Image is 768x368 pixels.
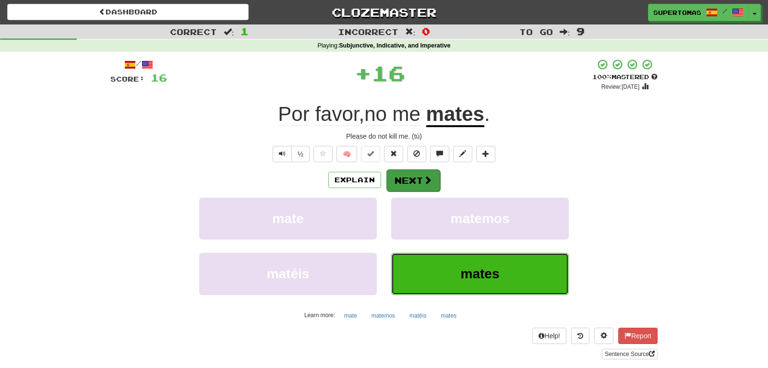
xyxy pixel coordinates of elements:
[278,103,309,126] span: Por
[328,172,381,188] button: Explain
[278,103,426,126] span: ,
[338,27,398,36] span: Incorrect
[240,25,249,37] span: 1
[313,146,333,162] button: Favorite sentence (alt+f)
[315,103,359,126] span: favor
[110,75,145,83] span: Score:
[291,146,310,162] button: ½
[405,28,416,36] span: :
[618,328,658,344] button: Report
[592,73,658,82] div: Mastered
[435,309,462,323] button: mates
[602,349,658,359] a: Sentence Source
[560,28,570,36] span: :
[110,131,658,141] div: Please do not kill me. (tú)
[151,71,167,83] span: 16
[426,103,484,127] u: mates
[430,146,449,162] button: Discuss sentence (alt+u)
[267,266,310,281] span: matéis
[722,8,727,14] span: /
[372,61,405,85] span: 16
[391,198,569,239] button: matemos
[304,312,335,319] small: Learn more:
[110,59,167,71] div: /
[170,27,217,36] span: Correct
[224,28,234,36] span: :
[364,103,387,126] span: no
[263,4,504,21] a: Clozemaster
[273,146,292,162] button: Play sentence audio (ctl+space)
[7,4,249,20] a: Dashboard
[339,42,450,49] strong: Subjunctive, Indicative, and Imperative
[336,146,357,162] button: 🧠
[519,27,553,36] span: To go
[648,4,749,21] a: SuperTomas /
[476,146,495,162] button: Add to collection (alt+a)
[272,211,303,226] span: mate
[576,25,585,37] span: 9
[592,73,612,81] span: 100 %
[271,146,310,162] div: Text-to-speech controls
[484,103,490,125] span: .
[339,309,362,323] button: mate
[384,146,403,162] button: Reset to 0% Mastered (alt+r)
[601,83,640,90] small: Review: [DATE]
[355,59,372,87] span: +
[407,146,426,162] button: Ignore sentence (alt+i)
[461,266,500,281] span: mates
[361,146,380,162] button: Set this sentence to 100% Mastered (alt+m)
[366,309,400,323] button: matemos
[532,328,566,344] button: Help!
[199,253,377,295] button: matéis
[422,25,430,37] span: 0
[386,169,440,191] button: Next
[451,211,510,226] span: matemos
[571,328,589,344] button: Round history (alt+y)
[391,253,569,295] button: mates
[453,146,472,162] button: Edit sentence (alt+d)
[404,309,432,323] button: matéis
[393,103,420,126] span: me
[653,8,701,17] span: SuperTomas
[199,198,377,239] button: mate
